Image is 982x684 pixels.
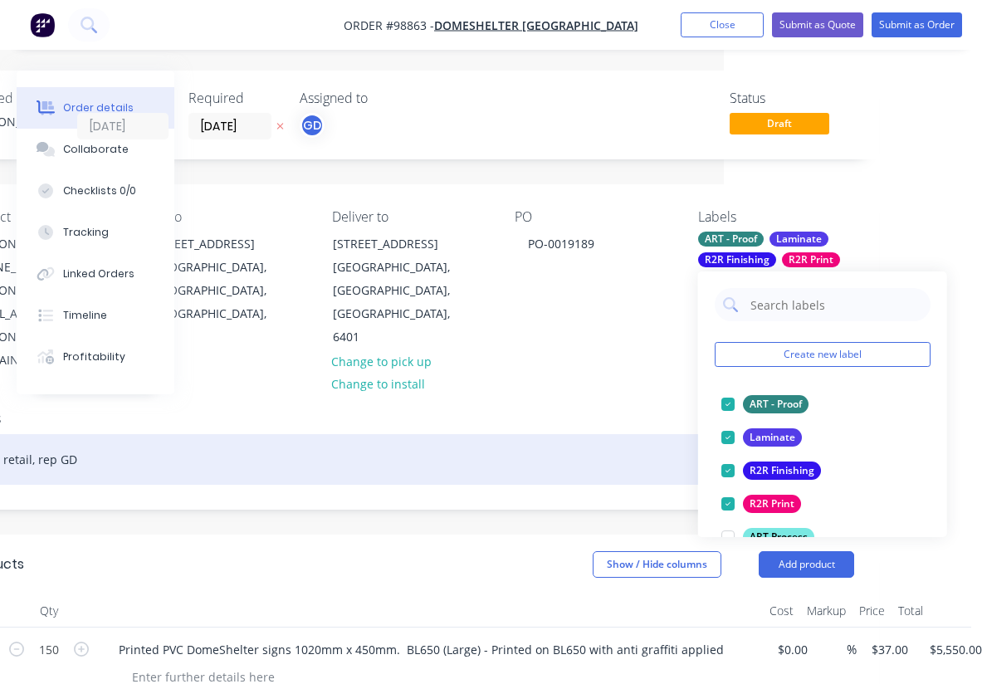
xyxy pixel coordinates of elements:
[715,525,821,549] button: ART Process
[730,90,854,106] div: Status
[319,232,485,349] div: [STREET_ADDRESS][GEOGRAPHIC_DATA], [GEOGRAPHIC_DATA], [GEOGRAPHIC_DATA], 6401
[135,232,301,349] div: [STREET_ADDRESS][GEOGRAPHIC_DATA], [GEOGRAPHIC_DATA], [GEOGRAPHIC_DATA], 6401
[892,594,930,628] div: Total
[769,232,828,247] div: Laminate
[323,373,434,395] button: Change to install
[17,295,174,336] button: Timeline
[847,640,857,659] span: %
[782,252,840,267] div: R2R Print
[593,551,721,578] button: Show / Hide columns
[715,342,931,367] button: Create new label
[743,462,821,480] div: R2R Finishing
[434,17,638,33] a: DomeShelter [GEOGRAPHIC_DATA]
[63,308,107,323] div: Timeline
[333,232,471,256] div: [STREET_ADDRESS]
[515,232,608,256] div: PO-0019189
[853,594,892,628] div: Price
[743,428,802,447] div: Laminate
[759,551,854,578] button: Add product
[63,142,129,157] div: Collaborate
[332,209,488,225] div: Deliver to
[715,393,815,416] button: ART - Proof
[63,100,134,115] div: Order details
[17,129,174,170] button: Collaborate
[149,232,287,256] div: [STREET_ADDRESS]
[323,349,441,372] button: Change to pick up
[698,252,776,267] div: R2R Finishing
[730,113,829,134] span: Draft
[333,256,471,349] div: [GEOGRAPHIC_DATA], [GEOGRAPHIC_DATA], [GEOGRAPHIC_DATA], 6401
[149,256,287,349] div: [GEOGRAPHIC_DATA], [GEOGRAPHIC_DATA], [GEOGRAPHIC_DATA], 6401
[17,87,174,129] button: Order details
[715,492,808,515] button: R2R Print
[17,336,174,378] button: Profitability
[743,395,809,413] div: ART - Proof
[763,594,800,628] div: Cost
[17,253,174,295] button: Linked Orders
[698,232,764,247] div: ART - Proof
[30,12,55,37] img: Factory
[681,12,764,37] button: Close
[715,426,809,449] button: Laminate
[63,183,136,198] div: Checklists 0/0
[63,349,125,364] div: Profitability
[515,209,671,225] div: PO
[188,90,280,106] div: Required
[715,459,828,482] button: R2R Finishing
[772,12,863,37] button: Submit as Quote
[17,170,174,212] button: Checklists 0/0
[300,113,325,138] button: GD
[749,288,922,321] input: Search labels
[800,594,853,628] div: Markup
[105,638,737,662] div: Printed PVC DomeShelter signs 1020mm x 450mm. BL650 (Large) - Printed on BL650 with anti graffiti...
[149,209,305,225] div: Bill to
[63,225,109,240] div: Tracking
[344,17,434,33] span: Order #98863 -
[872,12,962,37] button: Submit as Order
[63,266,134,281] div: Linked Orders
[17,212,174,253] button: Tracking
[300,90,466,106] div: Assigned to
[698,209,854,225] div: Labels
[743,495,801,513] div: R2R Print
[743,528,814,546] div: ART Process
